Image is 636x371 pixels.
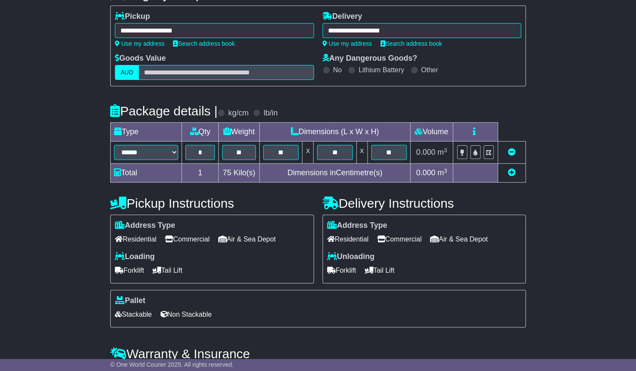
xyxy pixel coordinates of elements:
[508,148,516,156] a: Remove this item
[182,123,219,141] td: Qty
[322,54,417,63] label: Any Dangerous Goods?
[416,148,435,156] span: 0.000
[260,123,410,141] td: Dimensions (L x W x H)
[110,104,217,118] h4: Package details |
[322,40,372,47] a: Use my address
[111,123,182,141] td: Type
[377,233,422,246] span: Commercial
[228,109,249,118] label: kg/cm
[322,196,526,210] h4: Delivery Instructions
[115,54,166,63] label: Goods Value
[115,12,150,21] label: Pickup
[111,164,182,183] td: Total
[444,147,447,153] sup: 3
[223,168,231,177] span: 75
[381,40,442,47] a: Search address book
[110,196,314,210] h4: Pickup Instructions
[152,264,182,277] span: Tail Lift
[115,308,152,321] span: Stackable
[115,296,145,306] label: Pallet
[437,148,447,156] span: m
[115,221,175,230] label: Address Type
[322,12,362,21] label: Delivery
[115,233,156,246] span: Residential
[365,264,395,277] span: Tail Lift
[437,168,447,177] span: m
[218,233,276,246] span: Air & Sea Depot
[110,361,234,368] span: © One World Courier 2025. All rights reserved.
[115,264,144,277] span: Forklift
[218,123,259,141] td: Weight
[115,65,139,80] label: AUD
[327,221,387,230] label: Address Type
[115,252,155,262] label: Loading
[160,308,211,321] span: Non Stackable
[410,123,453,141] td: Volume
[302,141,314,164] td: x
[444,168,447,174] sup: 3
[416,168,435,177] span: 0.000
[327,233,369,246] span: Residential
[356,141,367,164] td: x
[110,347,526,361] h4: Warranty & Insurance
[327,252,375,262] label: Unloading
[358,66,404,74] label: Lithium Battery
[333,66,342,74] label: No
[173,40,234,47] a: Search address book
[165,233,209,246] span: Commercial
[327,264,356,277] span: Forklift
[218,164,259,183] td: Kilo(s)
[182,164,219,183] td: 1
[430,233,488,246] span: Air & Sea Depot
[264,109,278,118] label: lb/in
[260,164,410,183] td: Dimensions in Centimetre(s)
[508,168,516,177] a: Add new item
[421,66,438,74] label: Other
[115,40,164,47] a: Use my address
